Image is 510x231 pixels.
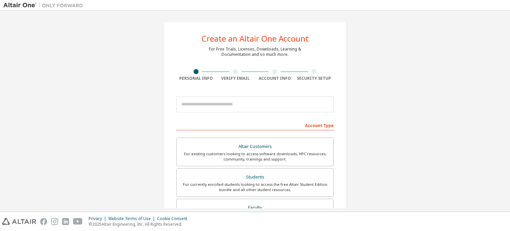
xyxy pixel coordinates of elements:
div: For Free Trials, Licenses, Downloads, Learning & Documentation and so much more. [209,47,301,57]
div: Create an Altair One Account [202,35,309,43]
div: For existing customers looking to access software downloads, HPC resources, community, trainings ... [181,151,329,162]
div: Privacy [89,216,108,221]
div: Faculty [181,203,329,212]
div: Website Terms of Use [108,216,157,221]
div: For currently enrolled students looking to access the free Altair Student Edition bundle and all ... [181,182,329,192]
img: youtube.svg [73,218,83,225]
img: Altair One [3,2,86,9]
img: linkedin.svg [62,218,69,225]
img: instagram.svg [51,218,58,225]
div: Account Info [255,76,295,81]
img: altair_logo.svg [2,218,36,225]
p: © 2025 Altair Engineering, Inc. All Rights Reserved. [89,221,191,227]
img: facebook.svg [40,218,47,225]
div: Altair Customers [181,142,329,151]
div: Security Setup [295,76,334,81]
div: Account Type [176,120,334,130]
div: Cookie Consent [157,216,191,221]
div: Verify Email [216,76,255,81]
div: Students [181,173,329,182]
div: Personal Info [176,76,216,81]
